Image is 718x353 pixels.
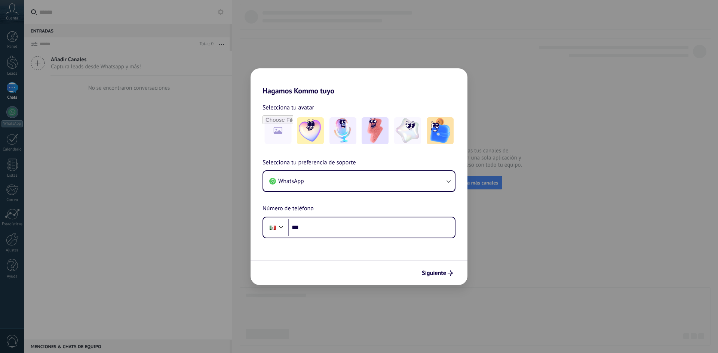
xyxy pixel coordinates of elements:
span: Siguiente [422,270,446,276]
div: Mexico: + 52 [266,220,280,235]
img: -1.jpeg [297,117,324,144]
button: Siguiente [418,267,456,279]
span: Selecciona tu preferencia de soporte [263,158,356,168]
span: Número de teléfono [263,204,314,214]
img: -4.jpeg [394,117,421,144]
button: WhatsApp [263,171,455,191]
img: -5.jpeg [427,117,454,144]
span: Selecciona tu avatar [263,103,314,112]
img: -3.jpeg [362,117,389,144]
span: WhatsApp [278,177,304,185]
img: -2.jpeg [329,117,356,144]
h2: Hagamos Kommo tuyo [251,68,467,95]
